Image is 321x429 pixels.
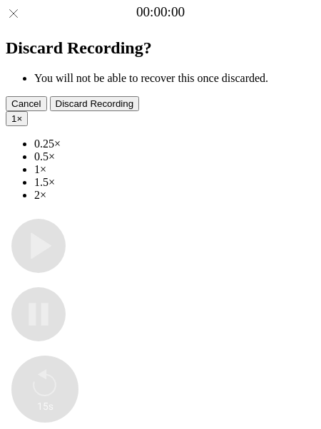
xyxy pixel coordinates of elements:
li: 2× [34,189,315,202]
h2: Discard Recording? [6,38,315,58]
button: Discard Recording [50,96,140,111]
li: 1× [34,163,315,176]
li: You will not be able to recover this once discarded. [34,72,315,85]
button: 1× [6,111,28,126]
span: 1 [11,113,16,124]
li: 1.5× [34,176,315,189]
a: 00:00:00 [136,4,185,20]
li: 0.25× [34,138,315,150]
button: Cancel [6,96,47,111]
li: 0.5× [34,150,315,163]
